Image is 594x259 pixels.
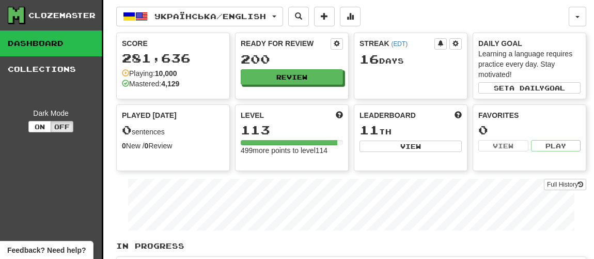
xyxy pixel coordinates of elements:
button: On [28,121,51,132]
strong: 0 [122,142,126,150]
div: Ready for Review [241,38,331,49]
div: 200 [241,53,343,66]
button: Search sentences [288,7,309,26]
span: 11 [359,123,379,137]
span: Played [DATE] [122,110,177,120]
a: (EDT) [391,40,408,48]
div: th [359,124,462,137]
div: Mastered: [122,79,179,89]
button: More stats [340,7,361,26]
strong: 10,000 [155,69,177,78]
div: Learning a language requires practice every day. Stay motivated! [478,49,581,80]
div: Daily Goal [478,38,581,49]
div: 0 [478,124,581,136]
button: Off [51,121,73,132]
span: Score more points to level up [336,110,343,120]
strong: 0 [145,142,149,150]
span: Українська / English [154,12,266,21]
div: Score [122,38,224,49]
span: a daily [509,84,544,92]
div: 113 [241,124,343,136]
span: 0 [122,123,132,137]
div: Playing: [122,68,177,79]
span: 16 [359,52,379,66]
div: 281,636 [122,52,224,65]
button: Review [241,69,343,85]
p: In Progress [116,241,586,251]
div: Streak [359,38,434,49]
button: Add sentence to collection [314,7,335,26]
button: Українська/English [116,7,283,26]
div: Favorites [478,110,581,120]
div: Dark Mode [8,108,94,118]
span: This week in points, UTC [455,110,462,120]
button: Play [531,140,581,151]
div: New / Review [122,141,224,151]
button: View [478,140,528,151]
span: Level [241,110,264,120]
div: Clozemaster [28,10,96,21]
div: sentences [122,124,224,137]
span: Leaderboard [359,110,416,120]
span: Open feedback widget [7,245,86,255]
div: Day s [359,53,462,66]
button: Seta dailygoal [478,82,581,94]
strong: 4,129 [161,80,179,88]
button: View [359,141,462,152]
a: Full History [544,179,586,190]
div: 499 more points to level 114 [241,145,343,156]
